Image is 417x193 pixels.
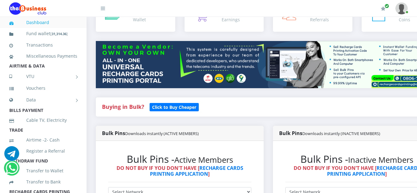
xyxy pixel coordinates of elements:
small: Downloads instantly (ACTIVE MEMBERS) [125,131,199,136]
div: Coins [399,16,410,23]
a: Cable TV, Electricity [9,113,77,127]
div: Referrals [310,16,329,23]
a: Register a Referral [9,144,77,158]
a: Data [9,92,77,108]
a: Transactions [9,38,77,52]
a: Fund wallet[31,314.36] [9,27,77,41]
small: [ ] [50,31,68,36]
b: Click to Buy Cheaper [152,104,196,110]
strong: DO NOT BUY IF YOU DON'T HAVE [ ] [117,165,243,177]
a: Miscellaneous Payments [9,49,77,63]
img: Logo [9,2,46,15]
a: RECHARGE CARDS PRINTING APPLICATION [150,165,243,177]
div: Earnings [222,16,254,23]
h2: Bulk Pins - [108,153,251,165]
i: Renew/Upgrade Subscription [381,6,385,11]
small: Active Members [174,154,233,165]
a: VTU [9,69,77,84]
a: Vouchers [9,81,77,95]
div: Wallet [133,16,155,23]
a: Transfer to Bank [9,175,77,189]
small: Inactive Members [348,154,413,165]
strong: Bulk Pins [102,130,199,137]
a: Chat for support [4,151,19,161]
a: Dashboard [9,15,77,30]
strong: Buying in Bulk? [102,103,144,110]
img: User [395,2,408,14]
span: Renew/Upgrade Subscription [385,4,389,8]
small: Downloads instantly (INACTIVE MEMBERS) [302,131,380,136]
a: Airtime -2- Cash [9,133,77,147]
b: 31,314.36 [52,31,66,36]
a: Transfer to Wallet [9,164,77,178]
a: Chat for support [6,165,18,175]
strong: Bulk Pins [279,130,380,137]
a: Click to Buy Cheaper [150,103,199,110]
